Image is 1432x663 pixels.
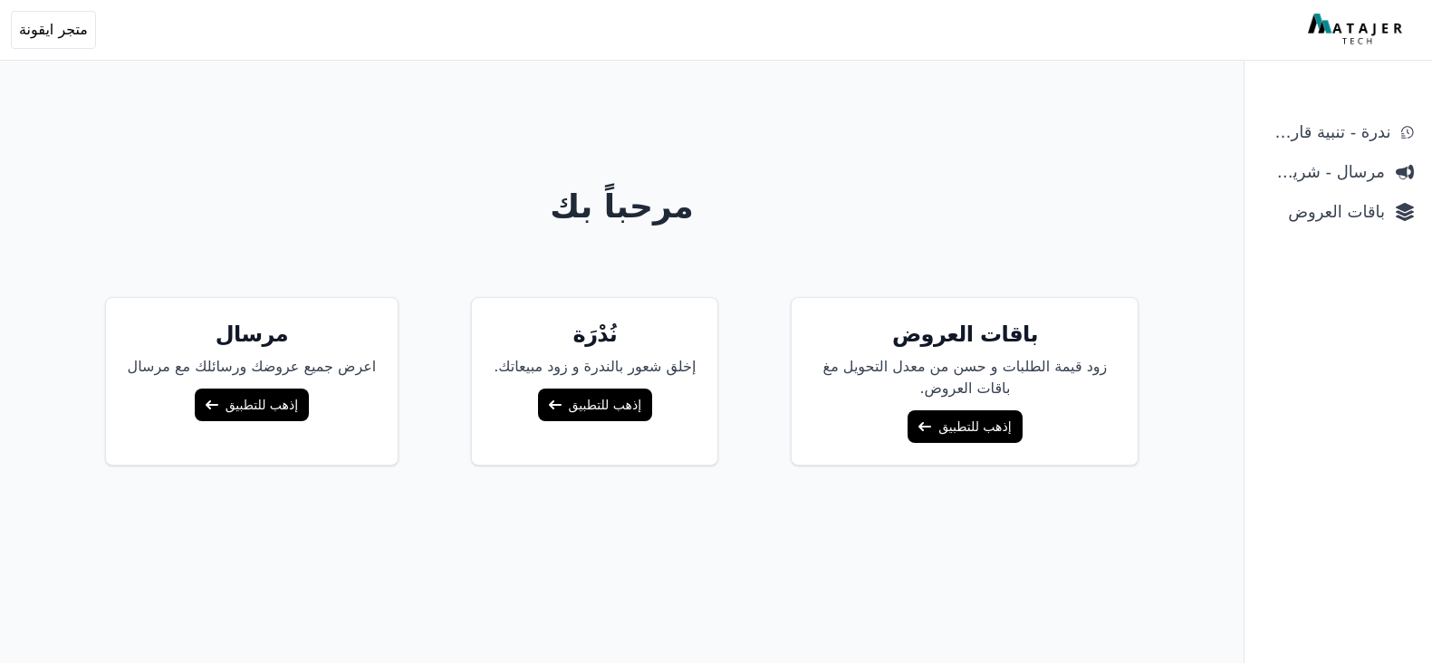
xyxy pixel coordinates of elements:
h5: مرسال [128,320,377,349]
h5: باقات العروض [813,320,1116,349]
iframe: chat widget [1356,591,1414,645]
span: ندرة - تنبية قارب علي النفاذ [1263,120,1390,145]
span: باقات العروض [1263,199,1385,225]
button: متجر ايقونة [11,11,96,49]
p: إخلق شعور بالندرة و زود مبيعاتك. [494,356,696,378]
img: MatajerTech Logo [1308,14,1407,46]
a: إذهب للتطبيق [538,389,652,421]
span: متجر ايقونة [19,19,88,41]
h5: نُدْرَة [494,320,696,349]
span: مرسال - شريط دعاية [1263,159,1385,185]
a: إذهب للتطبيق [195,389,309,421]
p: اعرض جميع عروضك ورسائلك مع مرسال [128,356,377,378]
p: زود قيمة الطلبات و حسن من معدل التحويل مغ باقات العروض. [813,356,1116,399]
a: إذهب للتطبيق [908,410,1022,443]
